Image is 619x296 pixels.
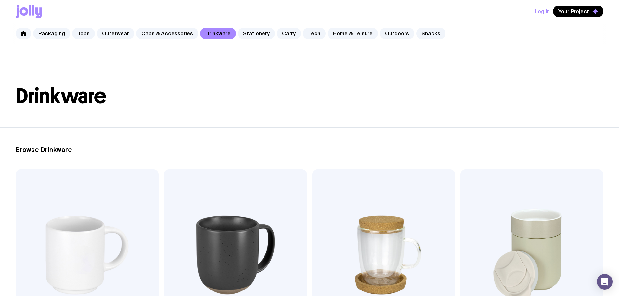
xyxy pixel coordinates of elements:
button: Your Project [553,6,603,17]
a: Carry [277,28,301,39]
h2: Browse Drinkware [16,146,603,154]
a: Stationery [238,28,275,39]
a: Outdoors [380,28,414,39]
a: Tops [72,28,95,39]
span: Your Project [558,8,589,15]
a: Drinkware [200,28,236,39]
h1: Drinkware [16,86,603,107]
a: Tech [303,28,326,39]
a: Outerwear [97,28,134,39]
button: Log In [535,6,550,17]
a: Home & Leisure [328,28,378,39]
a: Packaging [33,28,70,39]
div: Open Intercom Messenger [597,274,613,290]
a: Snacks [416,28,445,39]
a: Caps & Accessories [136,28,198,39]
